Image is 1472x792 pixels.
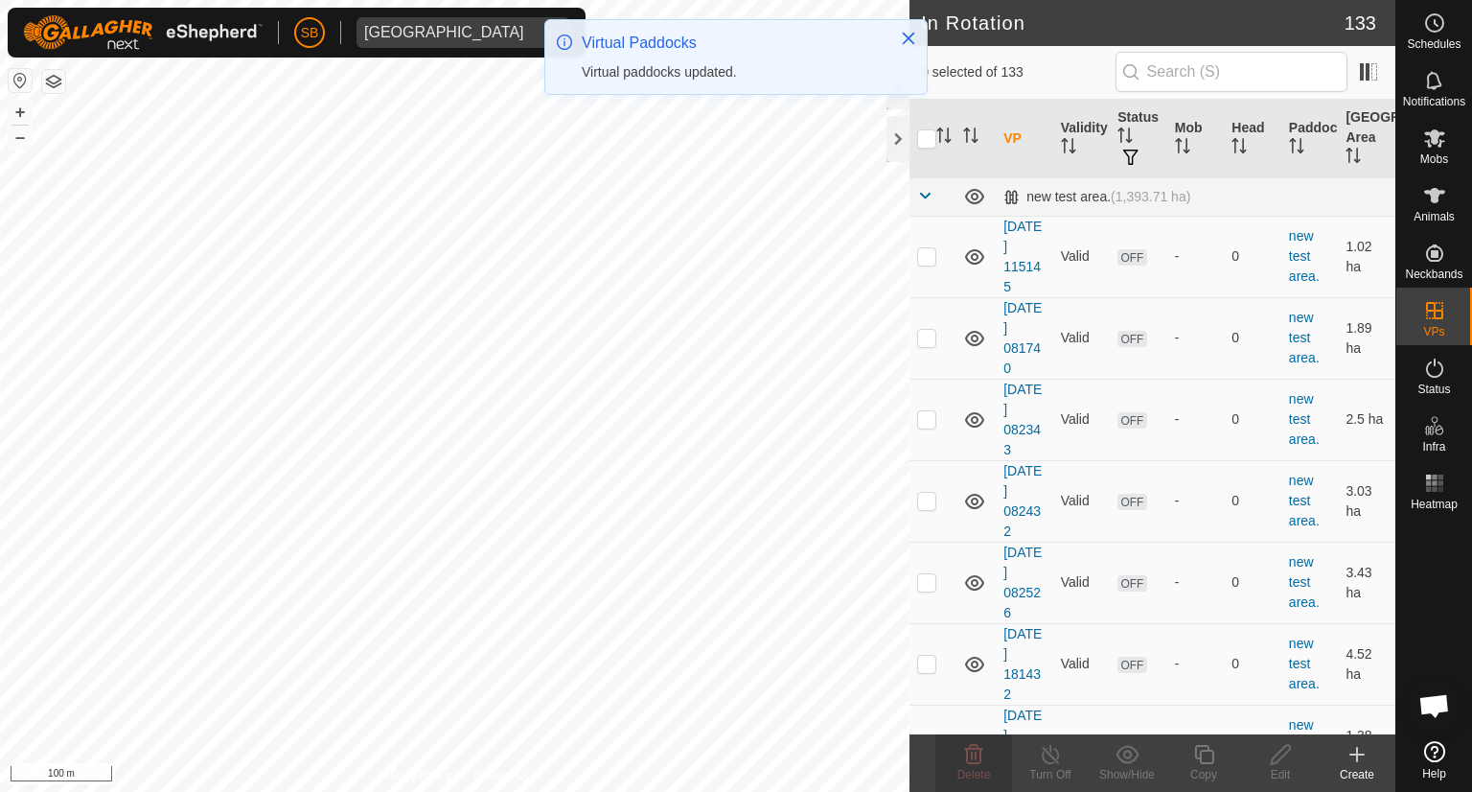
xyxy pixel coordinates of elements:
[1117,412,1146,429] span: OFF
[1012,766,1089,783] div: Turn Off
[1289,141,1304,156] p-sorticon: Activate to sort
[1414,211,1455,222] span: Animals
[1003,463,1042,539] a: [DATE] 082432
[1003,382,1042,457] a: [DATE] 082343
[1319,766,1395,783] div: Create
[1289,717,1320,773] a: new test area.
[1281,100,1339,178] th: Paddock
[1224,460,1281,542] td: 0
[1175,491,1217,511] div: -
[1345,9,1376,37] span: 133
[582,32,881,55] div: Virtual Paddocks
[1403,96,1465,107] span: Notifications
[9,69,32,92] button: Reset Map
[1003,626,1042,702] a: [DATE] 181432
[1417,384,1450,395] span: Status
[936,130,952,146] p-sorticon: Activate to sort
[963,130,978,146] p-sorticon: Activate to sort
[1338,542,1395,623] td: 3.43 ha
[1053,100,1111,178] th: Validity
[356,17,532,48] span: Tangihanga station
[1175,572,1217,593] div: -
[921,12,1345,35] h2: In Rotation
[9,126,32,149] button: –
[1117,657,1146,673] span: OFF
[1242,766,1319,783] div: Edit
[532,17,570,48] div: dropdown trigger
[1406,677,1463,734] div: Open chat
[1407,38,1460,50] span: Schedules
[1289,228,1320,284] a: new test area.
[1420,153,1448,165] span: Mobs
[1167,100,1225,178] th: Mob
[1053,460,1111,542] td: Valid
[42,70,65,93] button: Map Layers
[1117,130,1133,146] p-sorticon: Activate to sort
[1117,249,1146,266] span: OFF
[9,101,32,124] button: +
[1053,379,1111,460] td: Valid
[1117,331,1146,347] span: OFF
[1411,499,1458,510] span: Heatmap
[23,15,263,50] img: Gallagher Logo
[996,100,1053,178] th: VP
[1224,379,1281,460] td: 0
[1289,391,1320,447] a: new test area.
[1422,441,1445,453] span: Infra
[1224,705,1281,786] td: 0
[1338,216,1395,297] td: 1.02 ha
[957,768,991,781] span: Delete
[364,25,524,40] div: [GEOGRAPHIC_DATA]
[1224,623,1281,705] td: 0
[1405,268,1462,280] span: Neckbands
[1003,708,1042,783] a: [DATE] 181617
[1289,636,1320,691] a: new test area.
[1224,216,1281,297] td: 0
[1289,554,1320,610] a: new test area.
[921,62,1115,82] span: 0 selected of 133
[473,767,530,784] a: Contact Us
[1289,473,1320,528] a: new test area.
[1345,151,1361,166] p-sorticon: Activate to sort
[1338,100,1395,178] th: [GEOGRAPHIC_DATA] Area
[1224,100,1281,178] th: Head
[1053,542,1111,623] td: Valid
[1111,189,1190,204] span: (1,393.71 ha)
[1089,766,1165,783] div: Show/Hide
[1003,300,1042,376] a: [DATE] 081740
[1175,654,1217,674] div: -
[301,23,319,43] span: SB
[1175,246,1217,267] div: -
[1175,328,1217,348] div: -
[1224,542,1281,623] td: 0
[1175,409,1217,430] div: -
[1165,766,1242,783] div: Copy
[1003,189,1190,205] div: new test area.
[1003,219,1042,294] a: [DATE] 115145
[1423,326,1444,338] span: VPs
[1117,494,1146,510] span: OFF
[1338,379,1395,460] td: 2.5 ha
[1338,297,1395,379] td: 1.89 ha
[1115,52,1347,92] input: Search (S)
[1053,216,1111,297] td: Valid
[1422,768,1446,780] span: Help
[895,25,922,52] button: Close
[582,62,881,82] div: Virtual paddocks updated.
[1003,545,1042,620] a: [DATE] 082526
[1061,141,1076,156] p-sorticon: Activate to sort
[379,767,451,784] a: Privacy Policy
[1231,141,1247,156] p-sorticon: Activate to sort
[1110,100,1167,178] th: Status
[1053,705,1111,786] td: Valid
[1117,575,1146,592] span: OFF
[1053,623,1111,705] td: Valid
[1053,297,1111,379] td: Valid
[1289,310,1320,365] a: new test area.
[1338,705,1395,786] td: 1.38 ha
[1338,460,1395,542] td: 3.03 ha
[1224,297,1281,379] td: 0
[1338,623,1395,705] td: 4.52 ha
[1396,734,1472,787] a: Help
[1175,141,1190,156] p-sorticon: Activate to sort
